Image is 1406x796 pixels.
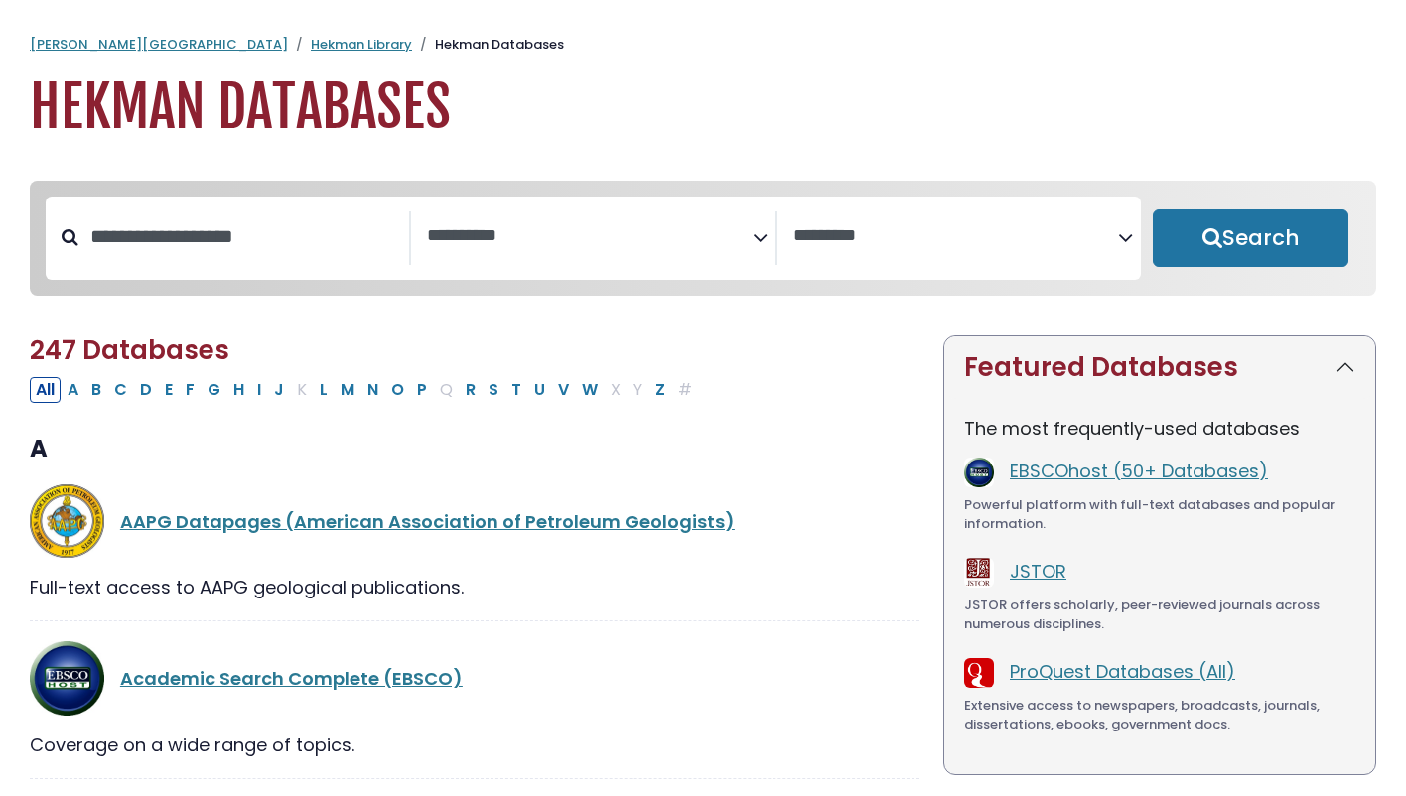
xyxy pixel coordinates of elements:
h1: Hekman Databases [30,74,1376,141]
button: Filter Results S [483,377,504,403]
button: Filter Results O [385,377,410,403]
a: ProQuest Databases (All) [1010,659,1235,684]
input: Search database by title or keyword [78,220,409,253]
button: Filter Results A [62,377,84,403]
a: JSTOR [1010,559,1066,584]
button: Filter Results B [85,377,107,403]
nav: breadcrumb [30,35,1376,55]
textarea: Search [793,226,1118,247]
h3: A [30,435,919,464]
button: Filter Results H [227,377,250,403]
button: Filter Results F [180,377,201,403]
div: Coverage on a wide range of topics. [30,731,919,758]
button: Filter Results R [460,377,482,403]
div: Full-text access to AAPG geological publications. [30,574,919,600]
button: Filter Results J [268,377,290,403]
div: JSTOR offers scholarly, peer-reviewed journals across numerous disciplines. [964,596,1355,634]
span: 247 Databases [30,332,229,368]
a: AAPG Datapages (American Association of Petroleum Geologists) [120,509,735,534]
button: Filter Results M [335,377,360,403]
button: Filter Results Z [649,377,671,403]
button: Filter Results I [251,377,267,403]
p: The most frequently-used databases [964,415,1355,442]
button: All [30,377,61,403]
button: Submit for Search Results [1153,209,1348,267]
button: Filter Results W [576,377,604,403]
button: Filter Results C [108,377,133,403]
button: Filter Results T [505,377,527,403]
div: Extensive access to newspapers, broadcasts, journals, dissertations, ebooks, government docs. [964,696,1355,734]
button: Filter Results P [411,377,433,403]
button: Filter Results D [134,377,158,403]
button: Filter Results G [202,377,226,403]
a: [PERSON_NAME][GEOGRAPHIC_DATA] [30,35,288,54]
button: Filter Results U [528,377,551,403]
a: Academic Search Complete (EBSCO) [120,666,463,691]
li: Hekman Databases [412,35,564,55]
a: EBSCOhost (50+ Databases) [1010,459,1268,483]
button: Featured Databases [944,336,1375,399]
div: Alpha-list to filter by first letter of database name [30,376,700,401]
nav: Search filters [30,181,1376,296]
a: Hekman Library [311,35,412,54]
div: Powerful platform with full-text databases and popular information. [964,495,1355,534]
button: Filter Results L [314,377,334,403]
button: Filter Results V [552,377,575,403]
button: Filter Results E [159,377,179,403]
button: Filter Results N [361,377,384,403]
textarea: Search [427,226,752,247]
